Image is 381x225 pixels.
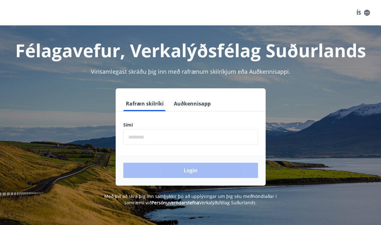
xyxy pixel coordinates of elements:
[171,96,213,111] button: Auðkennisapp
[152,200,199,206] a: Persónuverndarstefna
[8,38,373,62] h1: Félagavefur, Verkalýðsfélag Suðurlands
[104,193,277,206] span: Með því að skrá þig inn samþykkir þú að upplýsingar um þig séu meðhöndlaðar í samræmi við Verkalý...
[91,68,290,75] span: Vinsamlegast skráðu þig inn með rafrænum skilríkjum eða Auðkennisappi.
[123,96,166,111] button: Rafræn skilríki
[353,7,373,18] button: ÍS
[123,122,258,128] label: Sími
